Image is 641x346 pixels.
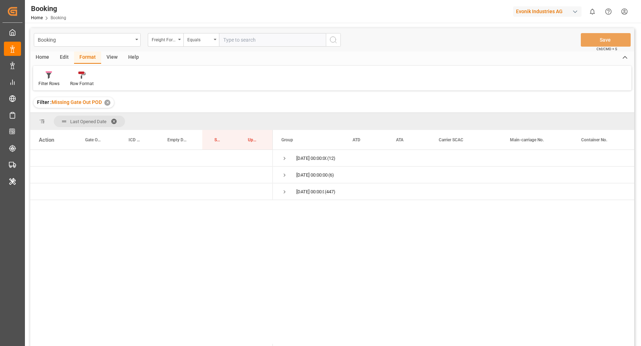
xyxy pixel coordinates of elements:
[513,6,582,17] div: Evonik Industries AG
[510,137,544,142] span: Main-carriage No.
[74,52,101,64] div: Format
[30,150,273,167] div: Press SPACE to select this row.
[439,137,463,142] span: Carrier SCAC
[123,52,144,64] div: Help
[52,99,102,105] span: Missing Gate Out POD
[281,137,293,142] span: Group
[183,33,219,47] button: open menu
[396,137,403,142] span: ATA
[101,52,123,64] div: View
[581,137,607,142] span: Container No.
[328,167,334,183] span: (6)
[326,33,341,47] button: search button
[54,52,74,64] div: Edit
[70,80,94,87] div: Row Format
[85,137,101,142] span: Gate Out Full Terminal
[596,46,617,52] span: Ctrl/CMD + S
[31,15,43,20] a: Home
[600,4,616,20] button: Help Center
[38,80,59,87] div: Filter Rows
[39,137,54,143] div: Action
[34,33,141,47] button: open menu
[513,5,584,18] button: Evonik Industries AG
[296,167,328,183] div: [DATE] 00:00:00
[31,3,66,14] div: Booking
[353,137,360,142] span: ATD
[248,137,258,142] span: Update Last Opened By
[214,137,221,142] span: Sum of Events
[581,33,631,47] button: Save
[38,35,133,44] div: Booking
[30,183,273,200] div: Press SPACE to select this row.
[30,167,273,183] div: Press SPACE to select this row.
[148,33,183,47] button: open menu
[70,119,106,124] span: Last Opened Date
[129,137,140,142] span: ICD Name
[187,35,212,43] div: Equals
[152,35,176,43] div: Freight Forwarder's Reference No.
[584,4,600,20] button: show 0 new notifications
[327,150,335,167] span: (12)
[219,33,326,47] input: Type to search
[296,150,327,167] div: [DATE] 00:00:00
[325,184,335,200] span: (447)
[104,100,110,106] div: ✕
[37,99,52,105] span: Filter :
[296,184,324,200] div: [DATE] 00:00:00
[30,52,54,64] div: Home
[167,137,187,142] span: Empty Delivered Depot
